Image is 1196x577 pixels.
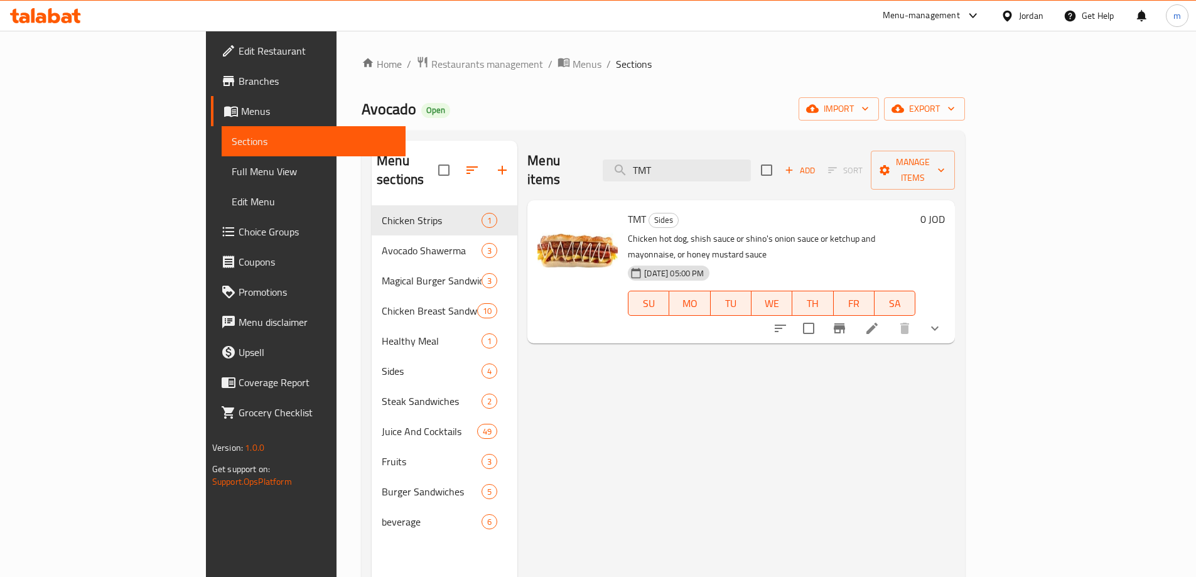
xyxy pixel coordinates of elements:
span: 49 [478,426,497,438]
span: WE [757,294,787,313]
span: 1.0.0 [245,439,264,456]
span: Sections [232,134,396,149]
span: 3 [482,456,497,468]
button: show more [920,313,950,343]
div: Steak Sandwiches [382,394,482,409]
span: SA [880,294,910,313]
div: Healthy Meal1 [372,326,517,356]
span: TU [716,294,746,313]
button: Add section [487,155,517,185]
button: import [799,97,879,121]
span: Magical Burger Sandwiches [382,273,482,288]
span: Healthy Meal [382,333,482,348]
div: Avocado Shawerma3 [372,235,517,266]
span: 1 [482,335,497,347]
span: Open [421,105,450,116]
div: items [482,454,497,469]
div: items [482,514,497,529]
span: Chicken Breast Sandwiches [382,303,477,318]
span: export [894,101,955,117]
span: Menus [241,104,396,119]
div: Fruits3 [372,446,517,477]
img: TMT [537,210,618,291]
div: beverage6 [372,507,517,537]
nav: Menu sections [372,200,517,542]
div: items [482,333,497,348]
p: Chicken hot dog, shish sauce or shino's onion sauce or ketchup and mayonnaise, or honey mustard s... [628,231,915,262]
span: 1 [482,215,497,227]
div: Sides [382,364,482,379]
button: Manage items [871,151,955,190]
span: m [1173,9,1181,23]
div: items [482,394,497,409]
div: Magical Burger Sandwiches3 [372,266,517,296]
li: / [548,57,552,72]
a: Full Menu View [222,156,406,186]
a: Promotions [211,277,406,307]
div: Chicken Strips [382,213,482,228]
span: Upsell [239,345,396,360]
svg: Show Choices [927,321,942,336]
a: Grocery Checklist [211,397,406,428]
div: Sides4 [372,356,517,386]
span: Sides [649,213,678,227]
span: Coverage Report [239,375,396,390]
div: items [482,364,497,379]
div: Juice And Cocktails49 [372,416,517,446]
div: items [482,273,497,288]
div: items [477,303,497,318]
button: SA [875,291,915,316]
span: Select section first [820,161,871,180]
nav: breadcrumb [362,56,965,72]
div: items [482,484,497,499]
span: 3 [482,245,497,257]
span: Manage items [881,154,945,186]
div: Avocado Shawerma [382,243,482,258]
div: items [482,243,497,258]
a: Choice Groups [211,217,406,247]
span: beverage [382,514,482,529]
span: Grocery Checklist [239,405,396,420]
span: Get support on: [212,461,270,477]
div: Chicken Breast Sandwiches10 [372,296,517,326]
span: [DATE] 05:00 PM [639,267,709,279]
div: Chicken Strips1 [372,205,517,235]
span: Coupons [239,254,396,269]
button: export [884,97,965,121]
span: TH [797,294,828,313]
span: Juice And Cocktails [382,424,477,439]
span: Branches [239,73,396,89]
div: Burger Sandwiches5 [372,477,517,507]
button: Branch-specific-item [824,313,854,343]
span: Promotions [239,284,396,299]
span: SU [633,294,664,313]
a: Upsell [211,337,406,367]
span: 4 [482,365,497,377]
span: Edit Restaurant [239,43,396,58]
h6: 0 JOD [920,210,945,228]
span: Select to update [795,315,822,342]
a: Edit Menu [222,186,406,217]
span: 3 [482,275,497,287]
span: Full Menu View [232,164,396,179]
span: Sections [616,57,652,72]
button: SU [628,291,669,316]
span: Add [783,163,817,178]
div: items [482,213,497,228]
a: Coupons [211,247,406,277]
button: Add [780,161,820,180]
li: / [407,57,411,72]
span: Select section [753,157,780,183]
span: FR [839,294,870,313]
span: Burger Sandwiches [382,484,482,499]
span: Fruits [382,454,482,469]
button: FR [834,291,875,316]
a: Edit Restaurant [211,36,406,66]
a: Sections [222,126,406,156]
div: Open [421,103,450,118]
a: Coverage Report [211,367,406,397]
